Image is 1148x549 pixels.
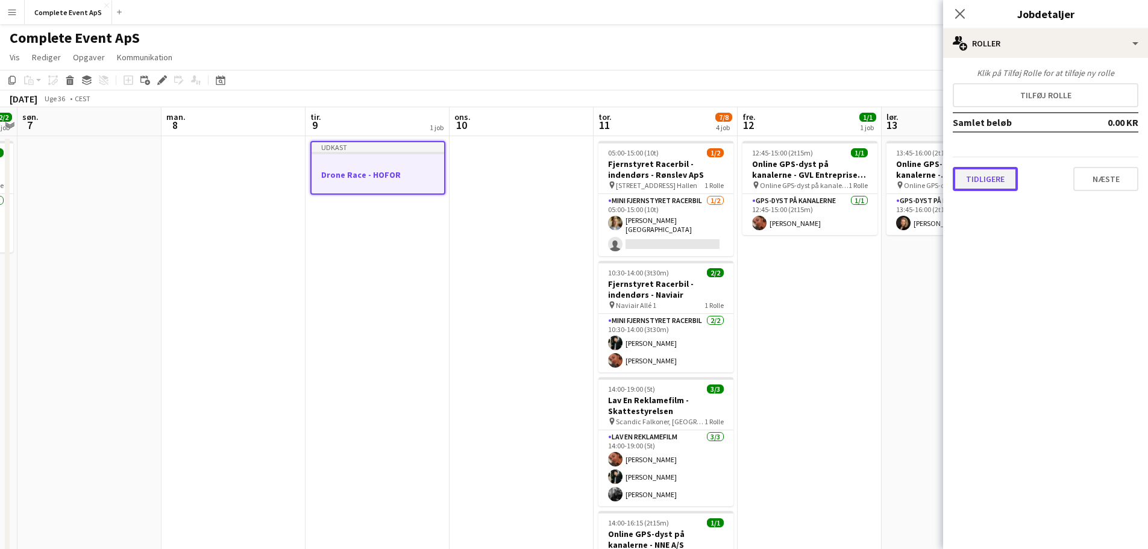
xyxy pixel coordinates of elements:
button: Tilføj rolle [953,83,1138,107]
span: 1 Rolle [704,417,724,426]
span: man. [166,111,186,122]
span: 05:00-15:00 (10t) [608,148,659,157]
div: Klik på Tilføj Rolle for at tilføje ny rolle [953,67,1138,78]
span: 1/2 [707,148,724,157]
span: 1/1 [859,113,876,122]
span: Naviair Allé 1 [616,301,656,310]
div: 1 job [860,123,876,132]
span: [STREET_ADDRESS] Hallen [616,181,697,190]
span: ons. [454,111,471,122]
span: 12:45-15:00 (2t15m) [752,148,813,157]
a: Rediger [27,49,66,65]
span: Opgaver [73,52,105,63]
app-job-card: UdkastDrone Race - HOFOR [310,141,445,195]
div: Roller [943,29,1148,58]
span: 11 [597,118,612,132]
app-job-card: 14:00-19:00 (5t)3/3Lav En Reklamefilm - Skattestyrelsen Scandic Falkoner, [GEOGRAPHIC_DATA]1 Roll... [598,377,733,506]
span: 3/3 [707,384,724,394]
span: 7 [20,118,39,132]
div: 4 job [716,123,732,132]
div: CEST [75,94,90,103]
a: Opgaver [68,49,110,65]
span: 1 Rolle [704,181,724,190]
span: 9 [309,118,321,132]
app-card-role: GPS-dyst på kanalerne1/112:45-15:00 (2t15m)[PERSON_NAME] [742,194,877,235]
span: 14:00-16:15 (2t15m) [608,518,669,527]
span: Kommunikation [117,52,172,63]
h3: Lav En Reklamefilm - Skattestyrelsen [598,395,733,416]
h1: Complete Event ApS [10,29,140,47]
button: Næste [1073,167,1138,191]
a: Vis [5,49,25,65]
span: fre. [742,111,756,122]
span: 1/1 [707,518,724,527]
span: 1 Rolle [848,181,868,190]
app-card-role: Mini Fjernstyret Racerbil1/205:00-15:00 (10t)[PERSON_NAME][GEOGRAPHIC_DATA] [598,194,733,256]
a: Kommunikation [112,49,177,65]
span: 10:30-14:00 (3t30m) [608,268,669,277]
div: 1 job [430,123,444,132]
span: 7/8 [715,113,732,122]
span: Online GPS-dyst på kanalerne [904,181,993,190]
td: 0.00 KR [1074,113,1138,132]
app-card-role: Lav En Reklamefilm3/314:00-19:00 (5t)[PERSON_NAME][PERSON_NAME][PERSON_NAME] [598,430,733,506]
app-job-card: 13:45-16:00 (2t15m)1/1Online GPS-dyst på kanalerne - [GEOGRAPHIC_DATA] Online GPS-dyst på kanaler... [886,141,1021,235]
span: tir. [310,111,321,122]
h3: Online GPS-dyst på kanalerne - GVL Entreprise A/S [742,158,877,180]
span: søn. [22,111,39,122]
span: 10 [453,118,471,132]
span: Uge 36 [40,94,70,103]
h3: Fjernstyret Racerbil - indendørs - Naviair [598,278,733,300]
app-card-role: GPS-dyst på kanalerne1/113:45-16:00 (2t15m)[PERSON_NAME] [886,194,1021,235]
span: 12 [741,118,756,132]
span: Online GPS-dyst på kanalerne [760,181,848,190]
div: Udkast [312,142,444,152]
h3: Fjernstyret Racerbil - indendørs - Rønslev ApS [598,158,733,180]
span: 1/1 [851,148,868,157]
app-job-card: 05:00-15:00 (10t)1/2Fjernstyret Racerbil - indendørs - Rønslev ApS [STREET_ADDRESS] Hallen1 Rolle... [598,141,733,256]
span: 8 [165,118,186,132]
app-card-role: Mini Fjernstyret Racerbil2/210:30-14:00 (3t30m)[PERSON_NAME][PERSON_NAME] [598,314,733,372]
span: Rediger [32,52,61,63]
span: 2/2 [707,268,724,277]
span: tor. [598,111,612,122]
span: 13:45-16:00 (2t15m) [896,148,957,157]
span: lør. [886,111,899,122]
div: [DATE] [10,93,37,105]
h3: Jobdetaljer [943,6,1148,22]
td: Samlet beløb [953,113,1074,132]
span: Scandic Falkoner, [GEOGRAPHIC_DATA] [616,417,704,426]
app-job-card: 12:45-15:00 (2t15m)1/1Online GPS-dyst på kanalerne - GVL Entreprise A/S Online GPS-dyst på kanale... [742,141,877,235]
app-job-card: 10:30-14:00 (3t30m)2/2Fjernstyret Racerbil - indendørs - Naviair Naviair Allé 11 RolleMini Fjerns... [598,261,733,372]
h3: Drone Race - HOFOR [312,169,444,180]
span: 14:00-19:00 (5t) [608,384,655,394]
span: Vis [10,52,20,63]
span: 13 [885,118,899,132]
h3: Online GPS-dyst på kanalerne - [GEOGRAPHIC_DATA] [886,158,1021,180]
button: Complete Event ApS [25,1,112,24]
button: Tidligere [953,167,1018,191]
span: 1 Rolle [704,301,724,310]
